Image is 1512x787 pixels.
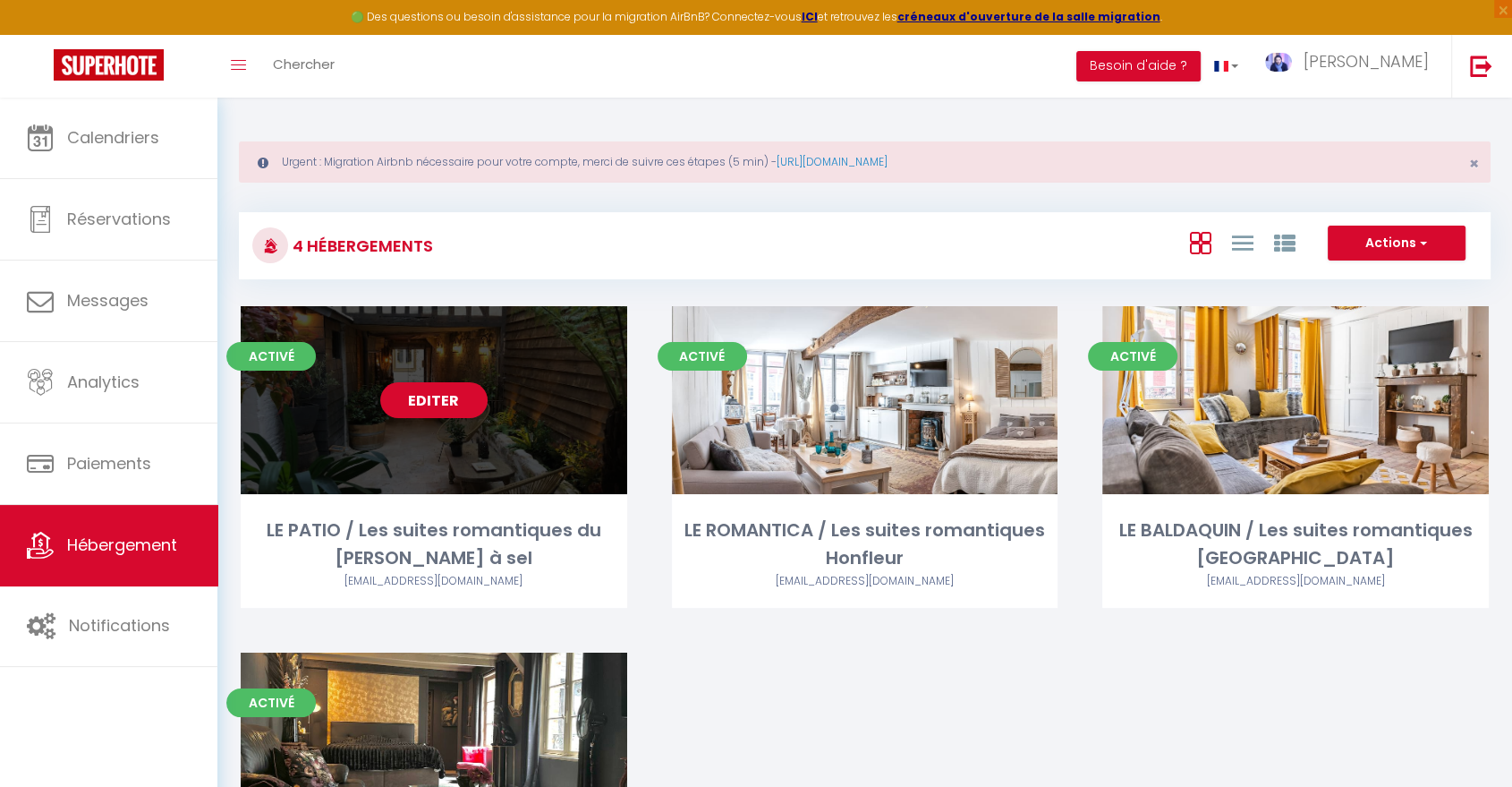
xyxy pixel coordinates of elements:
a: créneaux d'ouverture de la salle migration [897,9,1160,24]
div: LE BALDAQUIN / Les suites romantiques [GEOGRAPHIC_DATA] [1102,517,1489,573]
span: Réservations [67,208,171,230]
span: Chercher [273,55,335,73]
h3: 4 Hébergements [288,226,433,266]
a: Vue en Liste [1231,227,1253,257]
span: Calendriers [67,126,159,149]
span: Messages [67,289,149,312]
span: Activé [226,689,316,717]
span: Activé [1088,342,1177,371]
span: Notifications [69,614,170,637]
a: Vue en Box [1189,227,1210,257]
div: Airbnb [241,573,627,590]
div: LE ROMANTICA / Les suites romantiques Honfleur [672,517,1058,573]
span: Activé [658,342,747,371]
span: Hébergement [67,534,177,556]
div: Airbnb [1102,573,1489,590]
button: Ouvrir le widget de chat LiveChat [14,7,68,61]
span: Analytics [67,371,140,393]
a: ... [PERSON_NAME] [1252,35,1451,98]
a: Editer [380,382,488,418]
button: Actions [1328,226,1465,261]
img: logout [1470,55,1492,77]
a: Vue par Groupe [1273,227,1295,257]
span: × [1469,152,1479,175]
a: ICI [802,9,818,24]
a: [URL][DOMAIN_NAME] [777,154,888,169]
div: LE PATIO / Les suites romantiques du [PERSON_NAME] à sel [241,517,627,573]
img: ... [1265,53,1292,72]
div: Urgent : Migration Airbnb nécessaire pour votre compte, merci de suivre ces étapes (5 min) - [239,141,1491,183]
span: [PERSON_NAME] [1304,50,1429,73]
img: Super Booking [54,49,164,81]
button: Close [1469,156,1479,172]
a: Chercher [259,35,348,98]
button: Besoin d'aide ? [1076,51,1201,81]
span: Activé [226,342,316,371]
span: Paiements [67,452,151,475]
div: Airbnb [672,573,1058,590]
